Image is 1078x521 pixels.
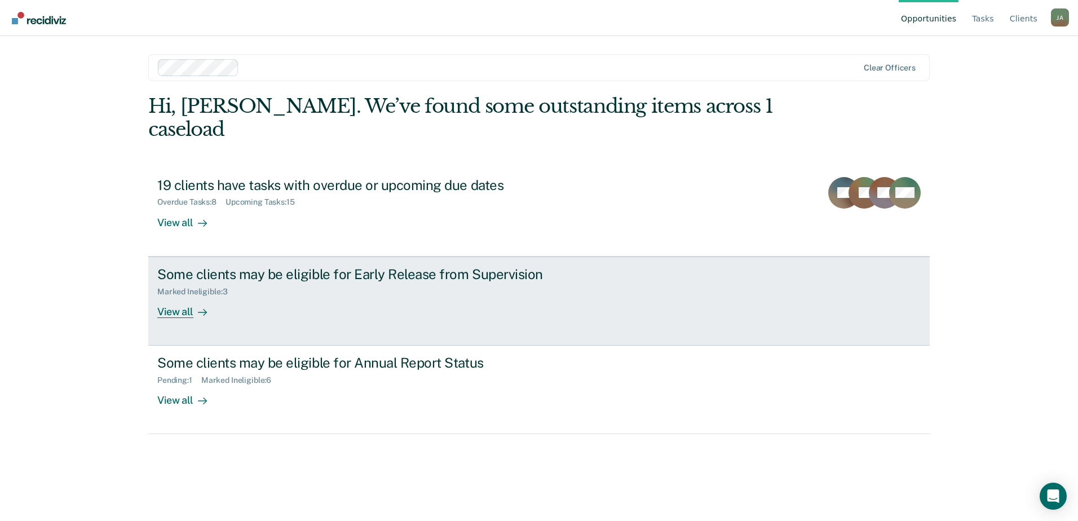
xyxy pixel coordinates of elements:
[157,287,236,297] div: Marked Ineligible : 3
[201,376,280,385] div: Marked Ineligible : 6
[157,355,553,371] div: Some clients may be eligible for Annual Report Status
[1040,483,1067,510] div: Open Intercom Messenger
[157,296,220,318] div: View all
[1051,8,1069,27] div: J A
[1051,8,1069,27] button: Profile dropdown button
[148,168,930,257] a: 19 clients have tasks with overdue or upcoming due datesOverdue Tasks:8Upcoming Tasks:15View all
[148,257,930,346] a: Some clients may be eligible for Early Release from SupervisionMarked Ineligible:3View all
[157,385,220,407] div: View all
[148,346,930,434] a: Some clients may be eligible for Annual Report StatusPending:1Marked Ineligible:6View all
[157,266,553,282] div: Some clients may be eligible for Early Release from Supervision
[12,12,66,24] img: Recidiviz
[157,376,201,385] div: Pending : 1
[864,63,916,73] div: Clear officers
[157,197,226,207] div: Overdue Tasks : 8
[226,197,304,207] div: Upcoming Tasks : 15
[157,207,220,229] div: View all
[157,177,553,193] div: 19 clients have tasks with overdue or upcoming due dates
[148,95,774,141] div: Hi, [PERSON_NAME]. We’ve found some outstanding items across 1 caseload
